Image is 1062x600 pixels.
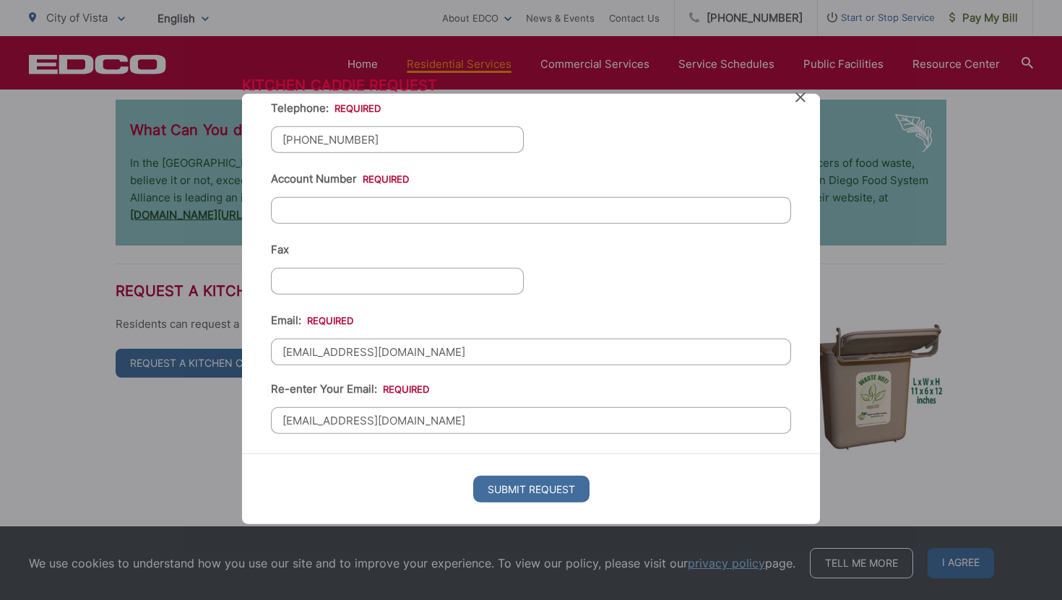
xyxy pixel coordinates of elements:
[473,476,590,503] input: Submit Request
[271,313,353,326] label: Email:
[271,243,289,256] label: Fax
[271,172,409,185] label: Account Number
[271,101,381,114] label: Telephone:
[242,76,820,93] h3: Kitchen Caddie Request
[271,382,429,395] label: Re-enter Your Email:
